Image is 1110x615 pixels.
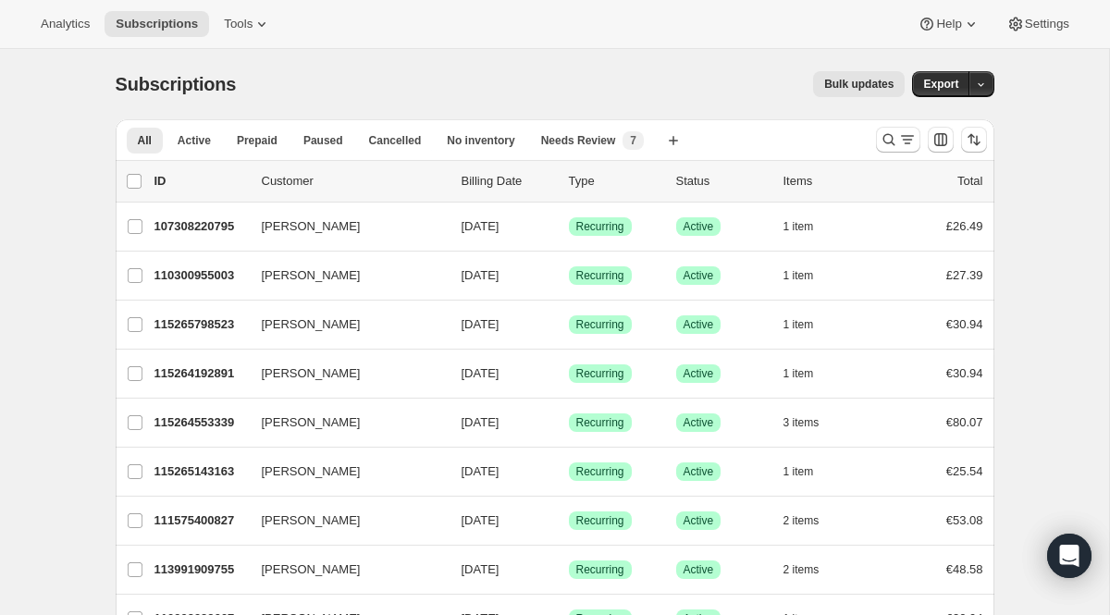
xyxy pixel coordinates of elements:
[684,268,714,283] span: Active
[783,415,820,430] span: 3 items
[684,415,714,430] span: Active
[462,317,499,331] span: [DATE]
[783,263,834,289] button: 1 item
[946,268,983,282] span: £27.39
[576,415,624,430] span: Recurring
[303,133,343,148] span: Paused
[262,315,361,334] span: [PERSON_NAME]
[262,560,361,579] span: [PERSON_NAME]
[906,11,991,37] button: Help
[462,562,499,576] span: [DATE]
[1025,17,1069,31] span: Settings
[569,172,661,191] div: Type
[783,312,834,338] button: 1 item
[462,464,499,478] span: [DATE]
[251,506,436,535] button: [PERSON_NAME]
[251,359,436,388] button: [PERSON_NAME]
[462,513,499,527] span: [DATE]
[369,133,422,148] span: Cancelled
[576,268,624,283] span: Recurring
[923,77,958,92] span: Export
[447,133,514,148] span: No inventory
[783,464,814,479] span: 1 item
[783,557,840,583] button: 2 items
[251,310,436,339] button: [PERSON_NAME]
[576,366,624,381] span: Recurring
[946,562,983,576] span: €48.58
[995,11,1080,37] button: Settings
[154,361,983,387] div: 115264192891[PERSON_NAME][DATE]SuccessRecurringSuccessActive1 item€30.94
[684,219,714,234] span: Active
[783,562,820,577] span: 2 items
[262,364,361,383] span: [PERSON_NAME]
[783,268,814,283] span: 1 item
[154,315,247,334] p: 115265798523
[783,366,814,381] span: 1 item
[462,172,554,191] p: Billing Date
[684,513,714,528] span: Active
[684,366,714,381] span: Active
[928,127,954,153] button: Customize table column order and visibility
[251,457,436,486] button: [PERSON_NAME]
[961,127,987,153] button: Sort the results
[251,261,436,290] button: [PERSON_NAME]
[105,11,209,37] button: Subscriptions
[154,364,247,383] p: 115264192891
[576,562,624,577] span: Recurring
[783,410,840,436] button: 3 items
[154,511,247,530] p: 111575400827
[912,71,969,97] button: Export
[946,415,983,429] span: €80.07
[251,555,436,584] button: [PERSON_NAME]
[541,133,616,148] span: Needs Review
[262,172,447,191] p: Customer
[154,214,983,240] div: 107308220795[PERSON_NAME][DATE]SuccessRecurringSuccessActive1 item£26.49
[783,459,834,485] button: 1 item
[684,317,714,332] span: Active
[154,172,247,191] p: ID
[576,513,624,528] span: Recurring
[957,172,982,191] p: Total
[462,366,499,380] span: [DATE]
[676,172,769,191] p: Status
[262,266,361,285] span: [PERSON_NAME]
[154,560,247,579] p: 113991909755
[1047,534,1091,578] div: Open Intercom Messenger
[154,459,983,485] div: 115265143163[PERSON_NAME][DATE]SuccessRecurringSuccessActive1 item€25.54
[154,172,983,191] div: IDCustomerBilling DateTypeStatusItemsTotal
[116,74,237,94] span: Subscriptions
[783,361,834,387] button: 1 item
[41,17,90,31] span: Analytics
[946,366,983,380] span: €30.94
[154,508,983,534] div: 111575400827[PERSON_NAME][DATE]SuccessRecurringSuccessActive2 items€53.08
[213,11,282,37] button: Tools
[783,513,820,528] span: 2 items
[224,17,253,31] span: Tools
[154,462,247,481] p: 115265143163
[251,212,436,241] button: [PERSON_NAME]
[946,317,983,331] span: €30.94
[684,562,714,577] span: Active
[154,413,247,432] p: 115264553339
[154,312,983,338] div: 115265798523[PERSON_NAME][DATE]SuccessRecurringSuccessActive1 item€30.94
[154,263,983,289] div: 110300955003[PERSON_NAME][DATE]SuccessRecurringSuccessActive1 item£27.39
[783,317,814,332] span: 1 item
[946,513,983,527] span: €53.08
[576,464,624,479] span: Recurring
[659,128,688,154] button: Create new view
[462,415,499,429] span: [DATE]
[824,77,894,92] span: Bulk updates
[576,317,624,332] span: Recurring
[138,133,152,148] span: All
[262,413,361,432] span: [PERSON_NAME]
[116,17,198,31] span: Subscriptions
[813,71,905,97] button: Bulk updates
[462,268,499,282] span: [DATE]
[251,408,436,437] button: [PERSON_NAME]
[30,11,101,37] button: Analytics
[262,511,361,530] span: [PERSON_NAME]
[154,410,983,436] div: 115264553339[PERSON_NAME][DATE]SuccessRecurringSuccessActive3 items€80.07
[154,266,247,285] p: 110300955003
[783,214,834,240] button: 1 item
[946,219,983,233] span: £26.49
